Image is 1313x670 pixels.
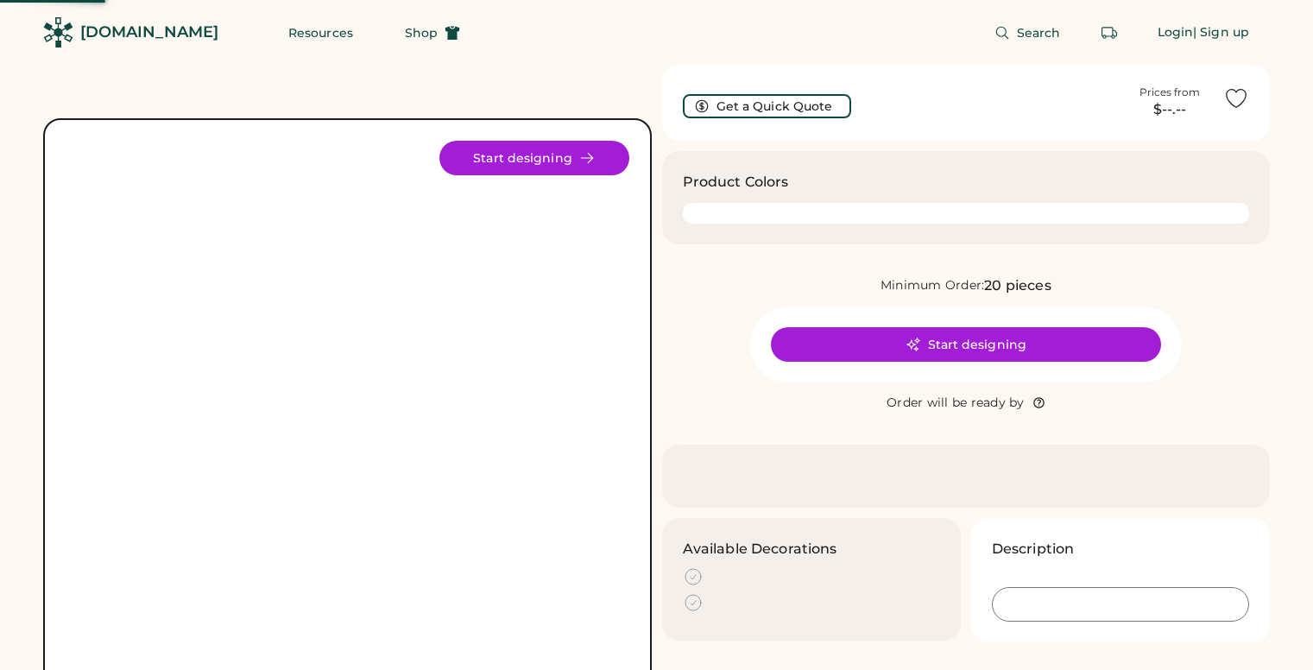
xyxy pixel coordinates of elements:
div: Login [1158,24,1194,41]
div: Minimum Order: [881,277,985,294]
button: Start designing [771,327,1161,362]
button: Resources [268,16,374,50]
span: Search [1017,27,1061,39]
div: | Sign up [1193,24,1249,41]
div: Order will be ready by [887,395,1025,412]
h3: Description [992,539,1075,559]
img: Rendered Logo - Screens [43,17,73,47]
span: Shop [405,27,438,39]
button: Search [974,16,1082,50]
div: 20 pieces [984,275,1051,296]
button: Get a Quick Quote [683,94,851,118]
button: Retrieve an order [1092,16,1127,50]
h3: Available Decorations [683,539,837,559]
div: $--.-- [1127,99,1213,120]
div: Prices from [1139,85,1200,99]
button: Start designing [439,141,629,175]
button: Shop [384,16,481,50]
div: [DOMAIN_NAME] [80,22,218,43]
h3: Product Colors [683,172,789,193]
